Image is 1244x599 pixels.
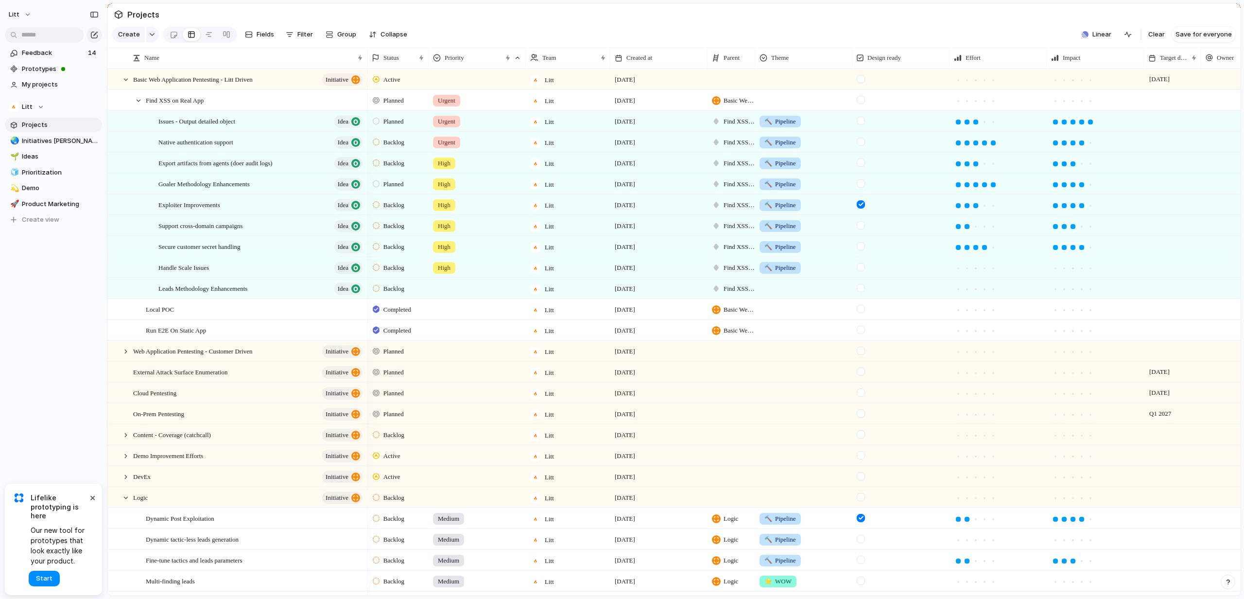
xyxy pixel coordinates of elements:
[9,10,19,19] span: Litt
[334,115,363,128] button: Idea
[545,138,554,148] span: Litt
[383,305,411,315] span: Completed
[615,305,635,315] span: [DATE]
[724,556,738,565] span: Logic
[31,525,87,566] span: Our new tool for prototypes that look exactly like your product.
[1092,30,1111,39] span: Linear
[22,120,99,130] span: Projects
[338,261,348,275] span: Idea
[764,179,796,189] span: Pipeline
[438,138,455,147] span: Urgent
[626,53,652,63] span: Created at
[545,326,554,336] span: Litt
[615,556,635,565] span: [DATE]
[545,117,554,127] span: Litt
[615,138,635,147] span: [DATE]
[322,73,363,86] button: initiative
[4,7,36,22] button: Litt
[615,117,635,126] span: [DATE]
[322,429,363,441] button: initiative
[445,53,464,63] span: Priority
[764,556,796,565] span: Pipeline
[282,27,317,42] button: Filter
[146,533,239,545] span: Dynamic tactic-less leads generation
[31,493,87,520] span: Lifelike prototyping is here
[9,152,18,161] button: 🌱
[383,75,400,85] span: Active
[383,577,404,586] span: Backlog
[338,240,348,254] span: Idea
[1147,73,1172,85] span: [DATE]
[22,64,99,74] span: Prototypes
[764,159,796,168] span: Pipeline
[545,535,554,545] span: Litt
[724,326,755,335] span: Basic Web Application Pentesting - Litt Driven
[867,53,901,63] span: Design ready
[615,493,635,503] span: [DATE]
[1147,387,1172,399] span: [DATE]
[615,430,635,440] span: [DATE]
[764,514,796,524] span: Pipeline
[146,512,214,524] span: Dynamic Post Exploitation
[10,183,17,194] div: 💫
[764,139,772,146] span: 🔨
[5,134,102,148] a: 🌏Initiatives [PERSON_NAME]
[545,284,554,294] span: Litt
[383,514,404,524] span: Backlog
[724,514,738,524] span: Logic
[125,6,161,23] span: Projects
[133,73,253,85] span: Basic Web Application Pentesting - Litt Driven
[383,242,404,252] span: Backlog
[334,220,363,232] button: Idea
[5,165,102,180] a: 🧊Prioritization
[146,575,195,586] span: Multi-finding leads
[9,199,18,209] button: 🚀
[337,30,356,39] span: Group
[334,262,363,274] button: Idea
[724,221,755,231] span: Find XSS on Real App
[545,473,554,482] span: Litt
[615,388,635,398] span: [DATE]
[383,138,404,147] span: Backlog
[615,96,635,106] span: [DATE]
[764,118,772,125] span: 🔨
[5,118,102,132] a: Projects
[326,428,348,442] span: initiative
[22,168,99,177] span: Prioritization
[724,179,755,189] span: Find XSS on Real App
[22,48,85,58] span: Feedback
[764,138,796,147] span: Pipeline
[158,178,250,189] span: Goaler Methodology Enhancements
[724,117,755,126] span: Find XSS on Real App
[615,242,635,252] span: [DATE]
[297,30,313,39] span: Filter
[383,326,411,335] span: Completed
[724,535,738,545] span: Logic
[764,117,796,126] span: Pipeline
[383,347,404,356] span: Planned
[10,151,17,162] div: 🌱
[5,212,102,227] button: Create view
[383,409,404,419] span: Planned
[1217,53,1234,63] span: Owner
[133,345,253,356] span: Web Application Pentesting - Customer Driven
[158,136,233,147] span: Native authentication support
[383,117,404,126] span: Planned
[545,305,554,315] span: Litt
[383,472,400,482] span: Active
[545,159,554,169] span: Litt
[438,200,450,210] span: High
[724,96,755,106] span: Basic Web Application Pentesting - Litt Driven
[9,136,18,146] button: 🌏
[334,282,363,295] button: Idea
[5,181,102,195] a: 💫Demo
[22,183,99,193] span: Demo
[326,387,348,400] span: initiative
[545,556,554,566] span: Litt
[22,215,59,225] span: Create view
[438,535,459,545] span: Medium
[764,536,772,543] span: 🔨
[88,48,98,58] span: 14
[615,472,635,482] span: [DATE]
